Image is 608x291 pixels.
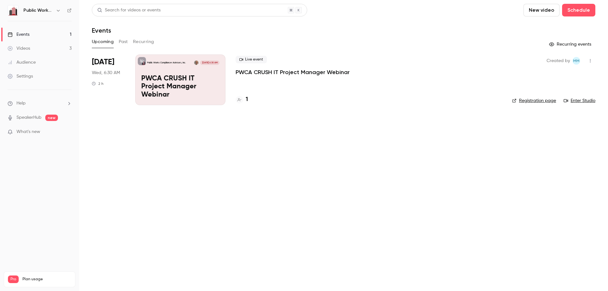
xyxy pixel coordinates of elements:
span: Created by [547,57,570,65]
p: PWCA CRUSH IT Project Manager Webinar [141,75,219,99]
span: Michael McCoy [573,57,580,65]
a: PWCA CRUSH IT Project Manager WebinarPublic Works Compliance Advisors, Inc.Ken McCoy[DATE] 6:30 A... [135,54,225,105]
span: Pro [8,275,19,283]
span: Wed, 6:30 AM [92,70,120,76]
button: Recurring [133,37,154,47]
button: New video [523,4,560,16]
span: What's new [16,129,40,135]
a: 1 [236,95,248,104]
div: 2 h [92,81,104,86]
span: [DATE] [92,57,114,67]
a: PWCA CRUSH IT Project Manager Webinar [236,68,350,76]
div: Oct 8 Wed, 6:30 AM (America/Los Angeles) [92,54,125,105]
div: Audience [8,59,36,66]
div: Settings [8,73,33,79]
span: [DATE] 6:30 AM [200,60,219,65]
iframe: Noticeable Trigger [64,129,72,135]
h6: Public Works Compliance Advisors, Inc. [23,7,53,14]
div: Search for videos or events [97,7,161,14]
span: Live event [236,56,267,63]
button: Recurring events [546,39,595,49]
a: SpeakerHub [16,114,41,121]
h1: Events [92,27,111,34]
h4: 1 [246,95,248,104]
a: Enter Studio [564,98,595,104]
div: Videos [8,45,30,52]
div: Events [8,31,29,38]
span: new [45,115,58,121]
img: Public Works Compliance Advisors, Inc. [8,5,18,16]
a: Registration page [512,98,556,104]
button: Past [119,37,128,47]
p: Public Works Compliance Advisors, Inc. [147,61,186,64]
button: Upcoming [92,37,114,47]
span: Plan usage [22,277,71,282]
span: MM [573,57,579,65]
span: Help [16,100,26,107]
li: help-dropdown-opener [8,100,72,107]
img: Ken McCoy [194,60,199,65]
button: Schedule [562,4,595,16]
